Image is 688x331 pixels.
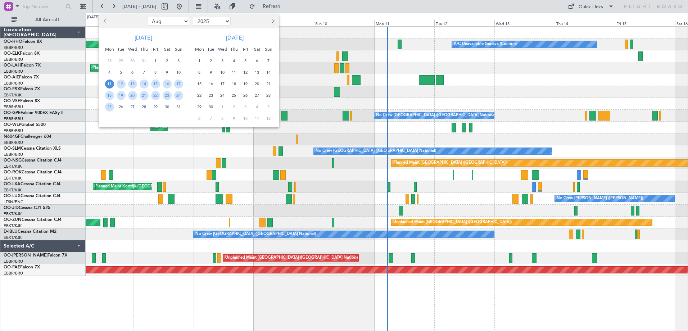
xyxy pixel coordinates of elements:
div: 16-9-2025 [205,78,217,90]
div: 23-9-2025 [205,90,217,101]
span: 9 [163,68,172,77]
div: 7-9-2025 [263,55,274,67]
div: 4-10-2025 [251,101,263,113]
div: 6-9-2025 [251,55,263,67]
span: 26 [241,91,250,100]
div: 23-8-2025 [161,90,173,101]
span: 16 [163,80,172,89]
div: Tue [205,44,217,55]
div: 3-10-2025 [240,101,251,113]
span: 23 [163,91,172,100]
span: 16 [207,80,216,89]
div: 18-8-2025 [104,90,115,101]
span: 27 [128,103,137,112]
span: 30 [128,56,137,65]
div: 12-10-2025 [263,113,274,124]
span: 7 [140,68,149,77]
div: 29-8-2025 [150,101,161,113]
div: 25-9-2025 [228,90,240,101]
div: 2-10-2025 [228,101,240,113]
div: 6-8-2025 [127,67,138,78]
span: 14 [140,80,149,89]
span: 17 [174,80,183,89]
span: 30 [207,103,216,112]
div: 10-8-2025 [173,67,184,78]
div: Sat [251,44,263,55]
div: 13-8-2025 [127,78,138,90]
div: 9-8-2025 [161,67,173,78]
div: 29-7-2025 [115,55,127,67]
div: 25-8-2025 [104,101,115,113]
span: 27 [253,91,262,100]
span: 24 [218,91,227,100]
span: 4 [105,68,114,77]
div: 12-8-2025 [115,78,127,90]
div: 19-8-2025 [115,90,127,101]
div: Sat [161,44,173,55]
div: 21-9-2025 [263,78,274,90]
div: 2-8-2025 [161,55,173,67]
span: 28 [105,56,114,65]
div: 11-8-2025 [104,78,115,90]
div: 1-9-2025 [194,55,205,67]
div: Thu [228,44,240,55]
div: 28-9-2025 [263,90,274,101]
span: 8 [195,68,204,77]
span: 23 [207,91,216,100]
span: 31 [140,56,149,65]
div: Tue [115,44,127,55]
span: 17 [218,80,227,89]
span: 19 [241,80,250,89]
span: 26 [117,103,126,112]
div: 10-9-2025 [217,67,228,78]
div: 31-8-2025 [173,101,184,113]
div: 15-9-2025 [194,78,205,90]
div: 26-9-2025 [240,90,251,101]
span: 5 [117,68,126,77]
span: 11 [253,114,262,123]
div: 28-7-2025 [104,55,115,67]
div: Mon [104,44,115,55]
span: 24 [174,91,183,100]
span: 12 [117,80,126,89]
button: Next month [269,15,277,27]
div: 27-9-2025 [251,90,263,101]
span: 3 [241,103,250,112]
span: 6 [253,56,262,65]
div: 5-9-2025 [240,55,251,67]
div: 6-10-2025 [194,113,205,124]
span: 28 [264,91,273,100]
span: 19 [117,91,126,100]
div: 4-9-2025 [228,55,240,67]
span: 2 [163,56,172,65]
span: 10 [218,68,227,77]
div: 13-9-2025 [251,67,263,78]
div: 30-8-2025 [161,101,173,113]
span: 1 [195,56,204,65]
div: Wed [217,44,228,55]
div: 3-8-2025 [173,55,184,67]
div: 7-8-2025 [138,67,150,78]
span: 30 [163,103,172,112]
div: 11-10-2025 [251,113,263,124]
span: 21 [140,91,149,100]
span: 12 [241,68,250,77]
div: Fri [150,44,161,55]
div: 22-9-2025 [194,90,205,101]
span: 20 [253,80,262,89]
div: 17-8-2025 [173,78,184,90]
span: 4 [253,103,262,112]
div: 2-9-2025 [205,55,217,67]
div: 20-8-2025 [127,90,138,101]
div: Fri [240,44,251,55]
span: 3 [218,56,227,65]
div: 1-8-2025 [150,55,161,67]
select: Select month [147,17,189,26]
span: 25 [105,103,114,112]
span: 13 [128,80,137,89]
div: 12-9-2025 [240,67,251,78]
span: 11 [230,68,239,77]
span: 5 [241,56,250,65]
div: 28-8-2025 [138,101,150,113]
div: 11-9-2025 [228,67,240,78]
